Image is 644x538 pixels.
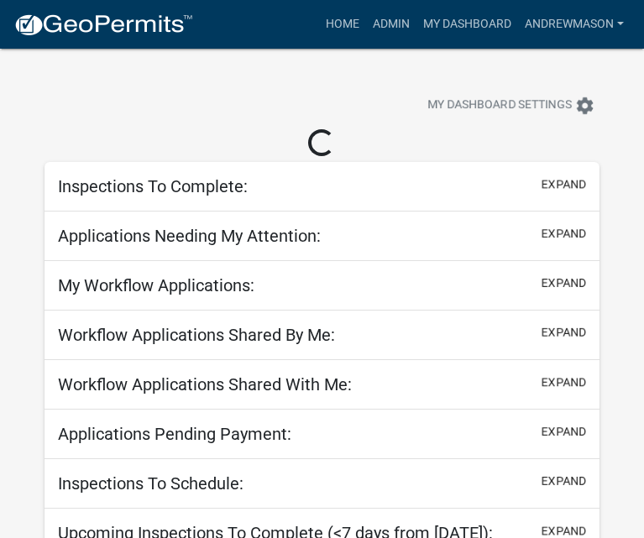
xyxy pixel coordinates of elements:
[58,176,248,196] h5: Inspections To Complete:
[542,324,586,342] button: expand
[427,96,572,116] span: My Dashboard Settings
[58,424,291,444] h5: Applications Pending Payment:
[58,374,352,394] h5: Workflow Applications Shared With Me:
[542,175,586,193] button: expand
[542,473,586,490] button: expand
[58,226,321,246] h5: Applications Needing My Attention:
[416,8,518,40] a: My Dashboard
[575,96,595,116] i: settings
[58,325,335,345] h5: Workflow Applications Shared By Me:
[58,473,243,494] h5: Inspections To Schedule:
[319,8,366,40] a: Home
[542,274,586,292] button: expand
[366,8,416,40] a: Admin
[414,89,609,122] button: My Dashboard Settingssettings
[518,8,631,40] a: AndrewMason
[542,225,586,243] button: expand
[542,423,586,441] button: expand
[542,373,586,391] button: expand
[58,275,254,295] h5: My Workflow Applications:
